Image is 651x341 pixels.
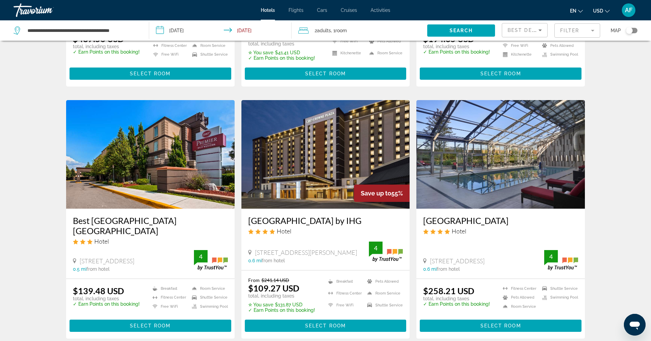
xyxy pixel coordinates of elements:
[611,26,621,35] span: Map
[189,295,228,300] li: Shuttle Service
[248,215,403,226] a: [GEOGRAPHIC_DATA] by IHG
[248,302,273,307] span: ✮ You save
[420,320,581,332] button: Select Room
[423,44,490,49] p: total, including taxes
[554,23,600,38] button: Filter
[130,71,171,76] span: Select Room
[420,68,581,80] button: Select Room
[539,43,578,49] li: Pets Allowed
[245,321,407,328] a: Select Room
[366,49,403,57] li: Room Service
[331,26,347,35] span: , 1
[94,238,109,245] span: Hotel
[499,52,539,58] li: Kitchenette
[261,7,275,13] a: Hotels
[73,44,140,49] p: total, including taxes
[149,304,189,309] li: Free WiFi
[245,68,407,80] button: Select Room
[508,26,542,34] mat-select: Sort by
[248,41,315,46] p: total, including taxes
[73,296,140,301] p: total, including taxes
[73,286,124,296] ins: $139.48 USD
[149,20,292,41] button: Check-in date: Oct 21, 2025 Check-out date: Oct 22, 2025
[66,100,235,209] img: Hotel image
[420,321,581,328] a: Select Room
[70,68,231,80] button: Select Room
[245,320,407,332] button: Select Room
[70,320,231,332] button: Select Room
[329,37,366,45] li: Free WiFi
[620,3,637,17] button: User Menu
[289,7,303,13] span: Flights
[437,266,460,272] span: from hotel
[539,52,578,58] li: Swimming Pool
[625,7,632,14] span: AF
[150,52,189,58] li: Free WiFi
[73,215,228,236] a: Best [GEOGRAPHIC_DATA] [GEOGRAPHIC_DATA]
[423,215,578,226] a: [GEOGRAPHIC_DATA]
[86,266,110,272] span: from hotel
[544,250,578,270] img: trustyou-badge.svg
[593,6,610,16] button: Change currency
[248,283,299,293] ins: $109.27 USD
[499,304,539,309] li: Room Service
[452,227,466,235] span: Hotel
[593,8,603,14] span: USD
[245,69,407,77] a: Select Room
[292,20,427,41] button: Travelers: 2 adults, 0 children
[73,238,228,245] div: 3 star Hotel
[70,69,231,77] a: Select Room
[423,301,490,307] p: ✓ Earn Points on this booking!
[189,286,228,291] li: Room Service
[427,24,495,37] button: Search
[130,323,171,328] span: Select Room
[248,277,260,283] span: From
[189,43,228,49] li: Room Service
[189,52,228,58] li: Shuttle Service
[335,28,347,33] span: Room
[248,55,315,61] p: ✓ Earn Points on this booking!
[325,301,364,309] li: Free WiFi
[305,323,346,328] span: Select Room
[194,250,228,270] img: trustyou-badge.svg
[369,242,403,262] img: trustyou-badge.svg
[248,293,315,299] p: total, including taxes
[325,277,364,286] li: Breakfast
[70,321,231,328] a: Select Room
[371,7,390,13] a: Activities
[354,185,410,202] div: 55%
[73,266,86,272] span: 0.5 mi
[364,277,403,286] li: Pets Allowed
[499,286,539,291] li: Fitness Center
[539,295,578,300] li: Swimming Pool
[480,71,521,76] span: Select Room
[624,314,646,336] iframe: Button to launch messaging window
[539,286,578,291] li: Shuttle Service
[248,50,315,55] p: $41.41 USD
[423,266,437,272] span: 0.6 mi
[194,252,208,261] div: 4
[570,6,583,16] button: Change language
[317,7,327,13] a: Cars
[499,295,539,300] li: Pets Allowed
[73,301,140,307] p: ✓ Earn Points on this booking!
[149,295,189,300] li: Fitness Center
[420,69,581,77] a: Select Room
[241,100,410,209] img: Hotel image
[361,190,391,197] span: Save up to
[248,307,315,313] p: ✓ Earn Points on this booking!
[150,43,189,49] li: Fitness Center
[305,71,346,76] span: Select Room
[248,227,403,235] div: 4 star Hotel
[248,258,262,263] span: 0.6 mi
[341,7,357,13] span: Cruises
[329,49,366,57] li: Kitchenette
[73,49,140,55] p: ✓ Earn Points on this booking!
